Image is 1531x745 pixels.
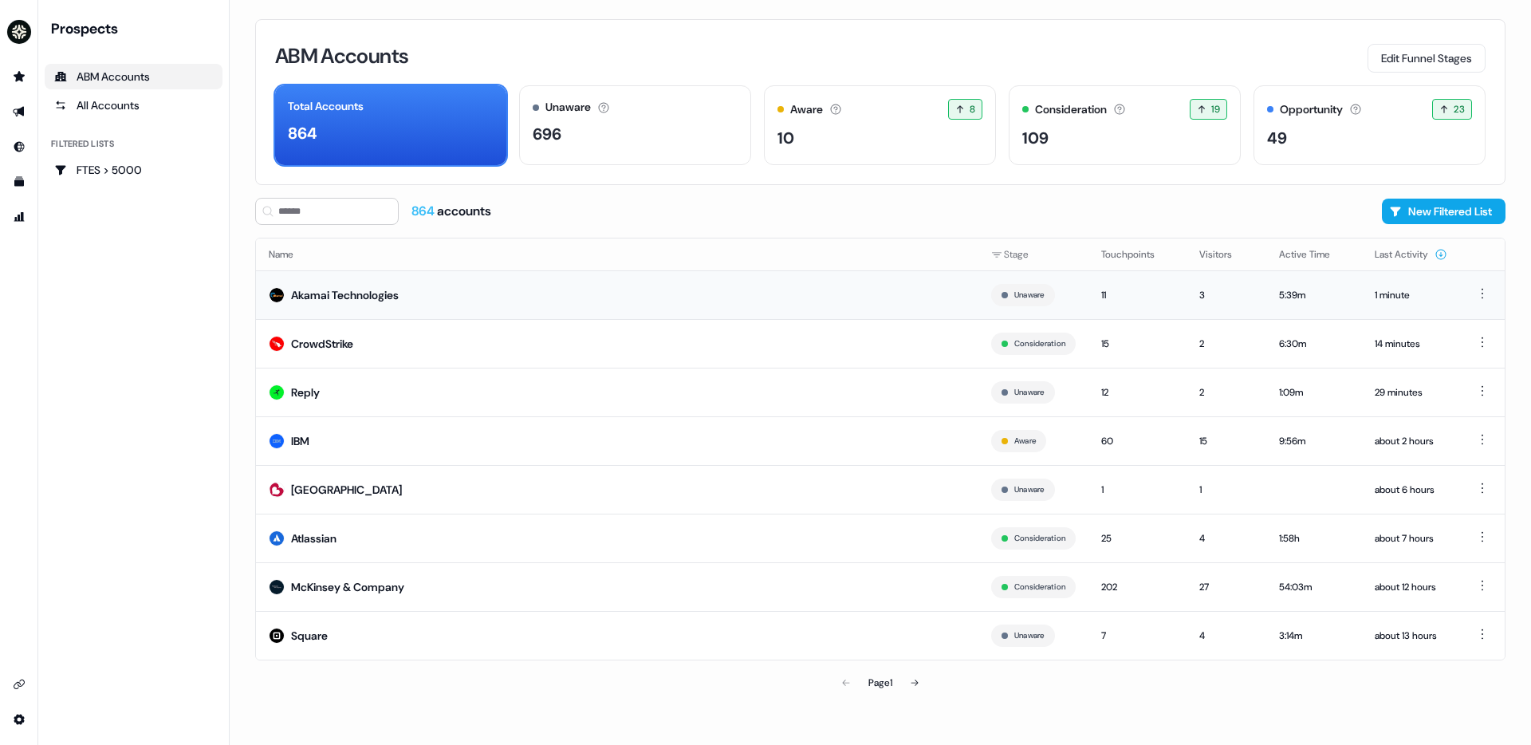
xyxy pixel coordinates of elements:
div: Aware [790,101,823,118]
button: Unaware [1014,288,1045,302]
div: 11 [1101,287,1174,303]
div: 5:39m [1279,287,1349,303]
div: Stage [991,246,1076,262]
div: Consideration [1035,101,1107,118]
div: CrowdStrike [291,336,353,352]
a: ABM Accounts [45,64,222,89]
a: Go to attribution [6,204,32,230]
div: McKinsey & Company [291,579,404,595]
button: Active Time [1279,240,1349,269]
th: Name [256,238,978,270]
button: Consideration [1014,337,1065,351]
div: about 12 hours [1375,579,1447,595]
div: 1 minute [1375,287,1447,303]
a: All accounts [45,93,222,118]
div: 1:09m [1279,384,1349,400]
div: 1 [1101,482,1174,498]
a: Go to templates [6,169,32,195]
div: 696 [533,122,561,146]
div: 49 [1267,126,1287,150]
div: Reply [291,384,320,400]
div: 14 minutes [1375,336,1447,352]
button: Touchpoints [1101,240,1174,269]
div: about 13 hours [1375,628,1447,644]
div: IBM [291,433,309,449]
a: Go to FTES > 5000 [45,157,222,183]
div: Opportunity [1280,101,1343,118]
button: Edit Funnel Stages [1368,44,1486,73]
a: Go to integrations [6,707,32,732]
div: accounts [411,203,491,220]
div: 3 [1199,287,1254,303]
div: Square [291,628,328,644]
div: FTES > 5000 [54,162,213,178]
div: about 2 hours [1375,433,1447,449]
div: about 6 hours [1375,482,1447,498]
div: 1 [1199,482,1254,498]
div: 4 [1199,530,1254,546]
div: 109 [1022,126,1049,150]
div: 2 [1199,336,1254,352]
div: 27 [1199,579,1254,595]
div: 60 [1101,433,1174,449]
button: Last Activity [1375,240,1447,269]
div: 25 [1101,530,1174,546]
button: Aware [1014,434,1036,448]
div: [GEOGRAPHIC_DATA] [291,482,402,498]
a: Go to Inbound [6,134,32,160]
div: 9:56m [1279,433,1349,449]
div: 29 minutes [1375,384,1447,400]
div: Prospects [51,19,222,38]
div: 54:03m [1279,579,1349,595]
div: ABM Accounts [54,69,213,85]
button: Unaware [1014,629,1045,643]
div: 3:14m [1279,628,1349,644]
div: Akamai Technologies [291,287,399,303]
span: 8 [970,101,975,117]
div: 2 [1199,384,1254,400]
span: 23 [1454,101,1465,117]
div: 10 [777,126,794,150]
button: Consideration [1014,580,1065,594]
a: Go to outbound experience [6,99,32,124]
h3: ABM Accounts [275,45,408,66]
div: Page 1 [868,675,892,691]
button: New Filtered List [1382,199,1505,224]
div: Unaware [545,99,591,116]
button: Unaware [1014,483,1045,497]
button: Unaware [1014,385,1045,400]
div: Filtered lists [51,137,114,151]
div: 15 [1101,336,1174,352]
div: 864 [288,121,317,145]
button: Visitors [1199,240,1251,269]
div: Atlassian [291,530,337,546]
span: 864 [411,203,437,219]
div: All Accounts [54,97,213,113]
div: Total Accounts [288,98,364,115]
a: Go to prospects [6,64,32,89]
div: about 7 hours [1375,530,1447,546]
div: 202 [1101,579,1174,595]
a: Go to integrations [6,672,32,697]
div: 7 [1101,628,1174,644]
div: 15 [1199,433,1254,449]
span: 19 [1211,101,1220,117]
div: 12 [1101,384,1174,400]
div: 6:30m [1279,336,1349,352]
button: Consideration [1014,531,1065,546]
div: 4 [1199,628,1254,644]
div: 1:58h [1279,530,1349,546]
